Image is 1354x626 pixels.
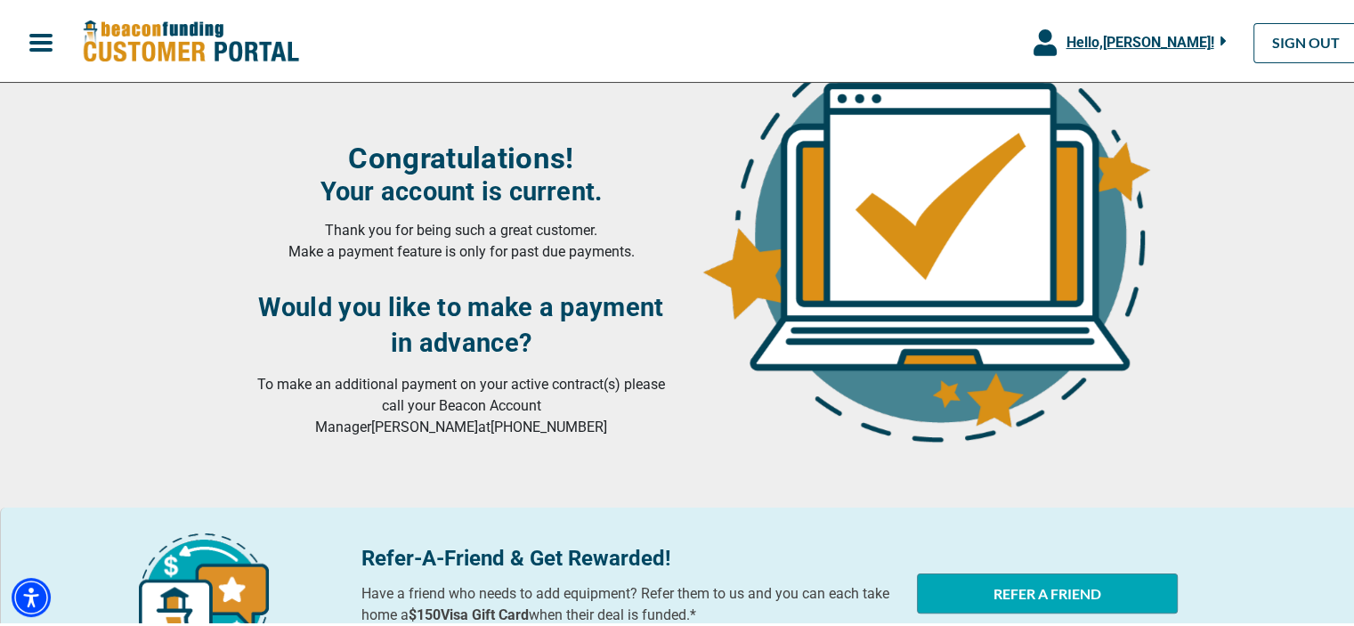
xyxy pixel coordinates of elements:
[249,217,673,260] p: Thank you for being such a great customer. Make a payment feature is only for past due payments.
[694,13,1155,440] img: account-upto-date.png
[249,174,673,204] h4: Your account is current.
[249,371,673,435] p: To make an additional payment on your active contract(s) please call your Beacon Account Manager ...
[917,571,1178,611] button: REFER A FRIEND
[12,575,51,614] div: Accessibility Menu
[82,17,299,62] img: Beacon Funding Customer Portal Logo
[249,138,673,174] h3: Congratulations!
[249,287,673,358] h3: Would you like to make a payment in advance?
[408,604,528,621] b: $150 Visa Gift Card
[361,540,895,572] p: Refer-A-Friend & Get Rewarded!
[361,581,895,623] p: Have a friend who needs to add equipment? Refer them to us and you can each take home a when thei...
[1066,31,1213,48] span: Hello, [PERSON_NAME] !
